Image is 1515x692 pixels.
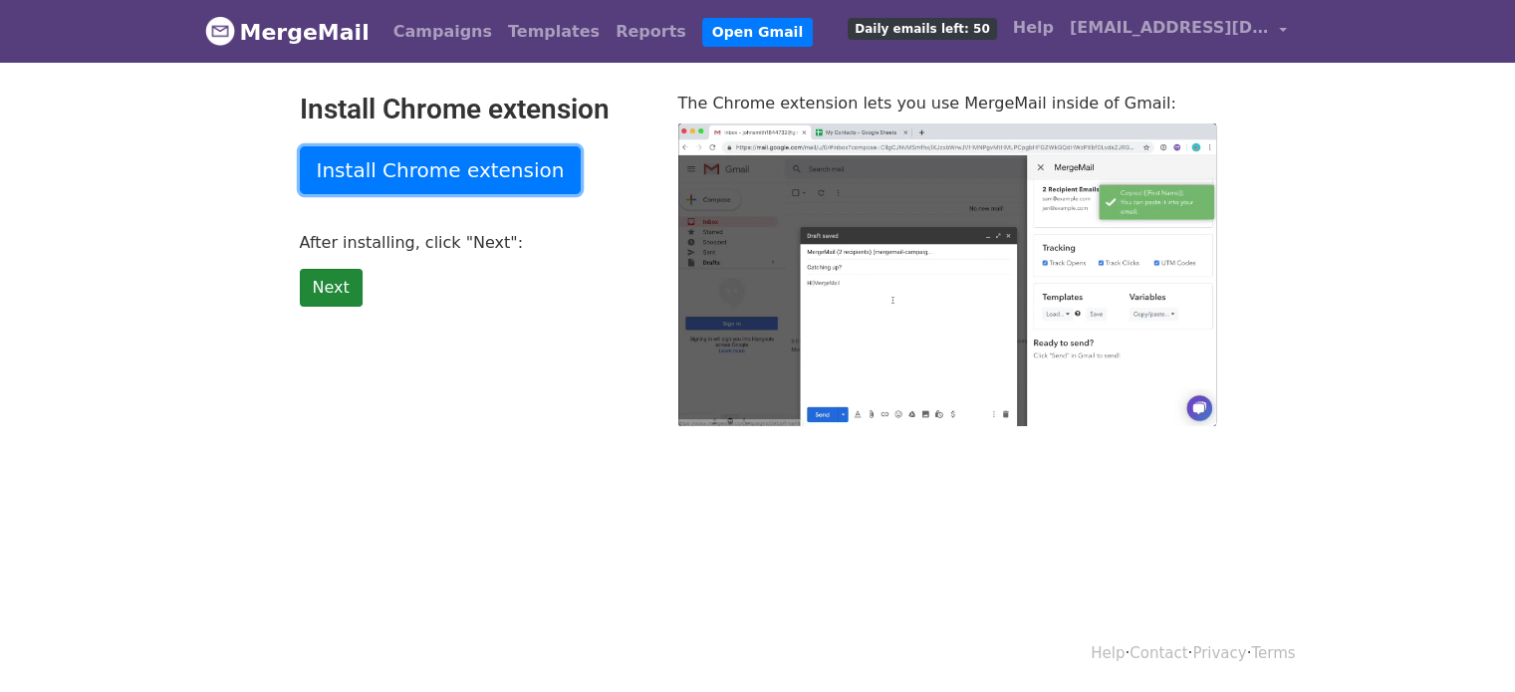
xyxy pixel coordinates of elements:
[385,12,500,52] a: Campaigns
[205,16,235,46] img: MergeMail logo
[1005,8,1062,48] a: Help
[840,8,1004,48] a: Daily emails left: 50
[205,11,370,53] a: MergeMail
[1192,644,1246,662] a: Privacy
[300,146,582,194] a: Install Chrome extension
[1070,16,1269,40] span: [EMAIL_ADDRESS][DOMAIN_NAME]
[300,93,648,126] h2: Install Chrome extension
[300,232,648,253] p: After installing, click "Next":
[608,12,694,52] a: Reports
[1251,644,1295,662] a: Terms
[678,93,1216,114] p: The Chrome extension lets you use MergeMail inside of Gmail:
[1091,644,1125,662] a: Help
[1415,596,1515,692] iframe: Chat Widget
[848,18,996,40] span: Daily emails left: 50
[702,18,813,47] a: Open Gmail
[1062,8,1295,55] a: [EMAIL_ADDRESS][DOMAIN_NAME]
[500,12,608,52] a: Templates
[1130,644,1187,662] a: Contact
[300,269,363,307] a: Next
